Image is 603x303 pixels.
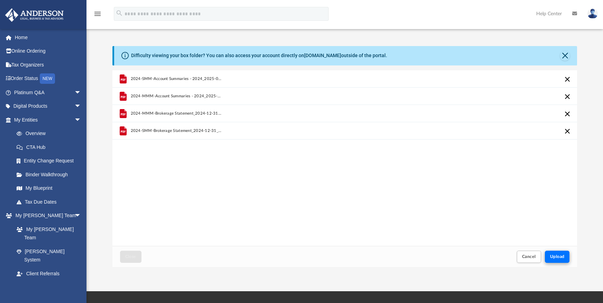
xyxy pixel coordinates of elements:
[550,255,565,259] span: Upload
[563,92,572,101] button: Cancel this upload
[93,10,102,18] i: menu
[10,244,88,267] a: [PERSON_NAME] System
[545,251,570,263] button: Upload
[10,181,88,195] a: My Blueprint
[563,75,572,83] button: Cancel this upload
[560,51,570,61] button: Close
[112,70,577,246] div: grid
[517,251,541,263] button: Cancel
[74,113,88,127] span: arrow_drop_down
[5,209,88,223] a: My [PERSON_NAME] Teamarrow_drop_down
[563,110,572,118] button: Cancel this upload
[522,255,536,259] span: Cancel
[130,77,221,81] span: 2024-SMM-Account Summaries - 2024_2025-02-07_945.PDF
[304,53,341,58] a: [DOMAIN_NAME]
[10,195,92,209] a: Tax Due Dates
[120,251,141,263] button: Close
[587,9,598,19] img: User Pic
[125,255,136,259] span: Close
[5,30,92,44] a: Home
[74,99,88,114] span: arrow_drop_down
[112,70,577,267] div: Upload
[5,99,92,113] a: Digital Productsarrow_drop_down
[116,9,123,17] i: search
[10,127,92,141] a: Overview
[3,8,66,22] img: Anderson Advisors Platinum Portal
[130,94,221,98] span: 2024-MMM-Account Summaries - 2024_2025-02-07_358.PDF
[10,222,85,244] a: My [PERSON_NAME] Team
[563,127,572,135] button: Cancel this upload
[131,52,387,59] div: Difficulty viewing your box folder? You can also access your account directly on outside of the p...
[5,86,92,99] a: Platinum Q&Aarrow_drop_down
[5,72,92,86] a: Order StatusNEW
[130,111,221,116] span: 2024-MMM-Brokerage Statement_2024-12-31_358.PDF
[10,154,92,168] a: Entity Change Request
[40,73,55,84] div: NEW
[10,267,88,280] a: Client Referrals
[5,113,92,127] a: My Entitiesarrow_drop_down
[74,86,88,100] span: arrow_drop_down
[74,209,88,223] span: arrow_drop_down
[10,168,92,181] a: Binder Walkthrough
[5,58,92,72] a: Tax Organizers
[5,44,92,58] a: Online Ordering
[130,128,221,133] span: 2024-SMM-Brokerage Statement_2024-12-31_945.PDF
[10,140,92,154] a: CTA Hub
[93,13,102,18] a: menu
